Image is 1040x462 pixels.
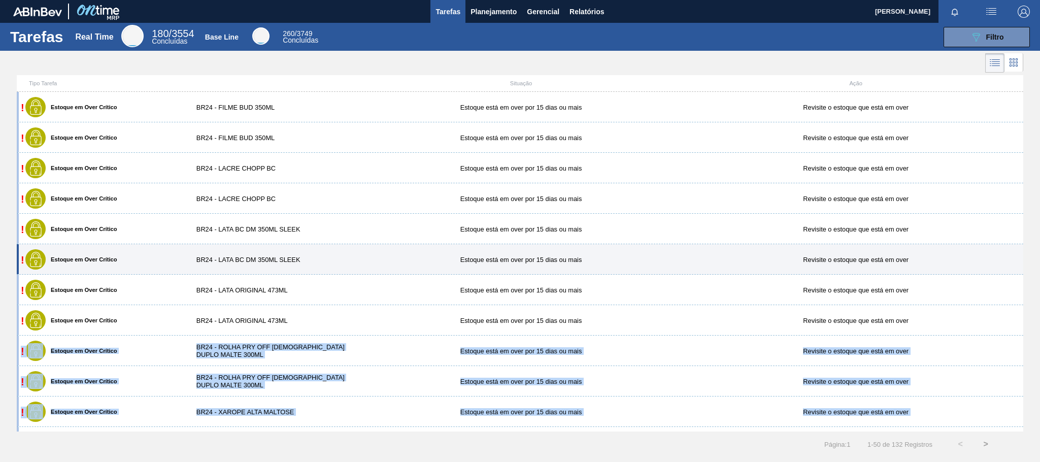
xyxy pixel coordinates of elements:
[186,134,354,142] div: BR24 - FILME BUD 350ML
[527,6,559,18] span: Gerencial
[186,317,354,324] div: BR24 - LATA ORIGINAL 473ML
[985,6,997,18] img: userActions
[688,80,1023,86] div: Ação
[186,195,354,203] div: BR24 - LACRE CHOPP BC
[354,80,689,86] div: Situação
[283,30,318,44] div: Base Line
[354,195,689,203] div: Estoque está em over por 15 dias ou mais
[354,225,689,233] div: Estoque está em over por 15 dias ou mais
[21,224,24,235] span: !
[435,6,460,18] span: Tarefas
[354,286,689,294] div: Estoque está em over por 15 dias ou mais
[46,226,117,232] label: Estoque em Over Crítico
[186,286,354,294] div: BR24 - LATA ORIGINAL 473ML
[152,28,169,39] span: 180
[865,441,932,448] span: 1 - 50 de 132 Registros
[283,36,318,44] span: Concluídas
[121,25,144,47] div: Real Time
[688,286,1023,294] div: Revisite o estoque que está em over
[186,104,354,111] div: BR24 - FILME BUD 350ML
[186,164,354,172] div: BR24 - LACRE CHOPP BC
[46,195,117,202] label: Estoque em Over Crítico
[354,164,689,172] div: Estoque está em over por 15 dias ou mais
[205,33,239,41] div: Base Line
[354,378,689,385] div: Estoque está em over por 15 dias ou mais
[75,32,113,42] div: Real Time
[688,408,1023,416] div: Revisite o estoque que está em over
[186,256,354,263] div: BR24 - LATA BC DM 350ML SLEEK
[21,102,24,113] span: !
[186,225,354,233] div: BR24 - LATA BC DM 350ML SLEEK
[46,104,117,110] label: Estoque em Over Crítico
[283,29,294,38] span: 260
[688,225,1023,233] div: Revisite o estoque que está em over
[46,287,117,293] label: Estoque em Over Crítico
[354,104,689,111] div: Estoque está em over por 15 dias ou mais
[938,5,971,19] button: Notificações
[21,376,24,387] span: !
[21,285,24,296] span: !
[354,317,689,324] div: Estoque está em over por 15 dias ou mais
[21,254,24,266] span: !
[688,104,1023,111] div: Revisite o estoque que está em over
[948,432,973,457] button: <
[688,347,1023,355] div: Revisite o estoque que está em over
[944,27,1030,47] button: Filtro
[19,80,186,86] div: Tipo Tarefa
[46,317,117,323] label: Estoque em Over Crítico
[985,53,1004,73] div: Visão em Lista
[688,134,1023,142] div: Revisite o estoque que está em over
[21,346,24,357] span: !
[186,374,354,389] div: BR24 - ROLHA PRY OFF [DEMOGRAPHIC_DATA] DUPLO MALTE 300ML
[569,6,604,18] span: Relatórios
[46,348,117,354] label: Estoque em Over Crítico
[10,31,63,43] h1: Tarefas
[46,135,117,141] label: Estoque em Over Crítico
[46,409,117,415] label: Estoque em Over Crítico
[354,256,689,263] div: Estoque está em over por 15 dias ou mais
[252,27,270,45] div: Base Line
[21,407,24,418] span: !
[13,7,62,16] img: TNhmsLtSVTkK8tSr43FrP2fwEKptu5GPRR3wAAAABJRU5ErkJggg==
[21,315,24,326] span: !
[354,347,689,355] div: Estoque está em over por 15 dias ou mais
[46,378,117,384] label: Estoque em Over Crítico
[186,343,354,358] div: BR24 - ROLHA PRY OFF [DEMOGRAPHIC_DATA] DUPLO MALTE 300ML
[688,164,1023,172] div: Revisite o estoque que está em over
[1018,6,1030,18] img: Logout
[21,133,24,144] span: !
[1004,53,1023,73] div: Visão em Cards
[21,163,24,174] span: !
[688,378,1023,385] div: Revisite o estoque que está em over
[688,256,1023,263] div: Revisite o estoque que está em over
[283,29,312,38] span: / 3749
[471,6,517,18] span: Planejamento
[46,256,117,262] label: Estoque em Over Crítico
[186,408,354,416] div: BR24 - XAROPE ALTA MALTOSE
[152,29,194,45] div: Real Time
[354,134,689,142] div: Estoque está em over por 15 dias ou mais
[21,193,24,205] span: !
[152,37,187,45] span: Concluídas
[152,28,194,39] span: / 3554
[46,165,117,171] label: Estoque em Over Crítico
[973,432,998,457] button: >
[354,408,689,416] div: Estoque está em over por 15 dias ou mais
[986,33,1004,41] span: Filtro
[688,317,1023,324] div: Revisite o estoque que está em over
[688,195,1023,203] div: Revisite o estoque que está em over
[824,441,850,448] span: Página : 1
